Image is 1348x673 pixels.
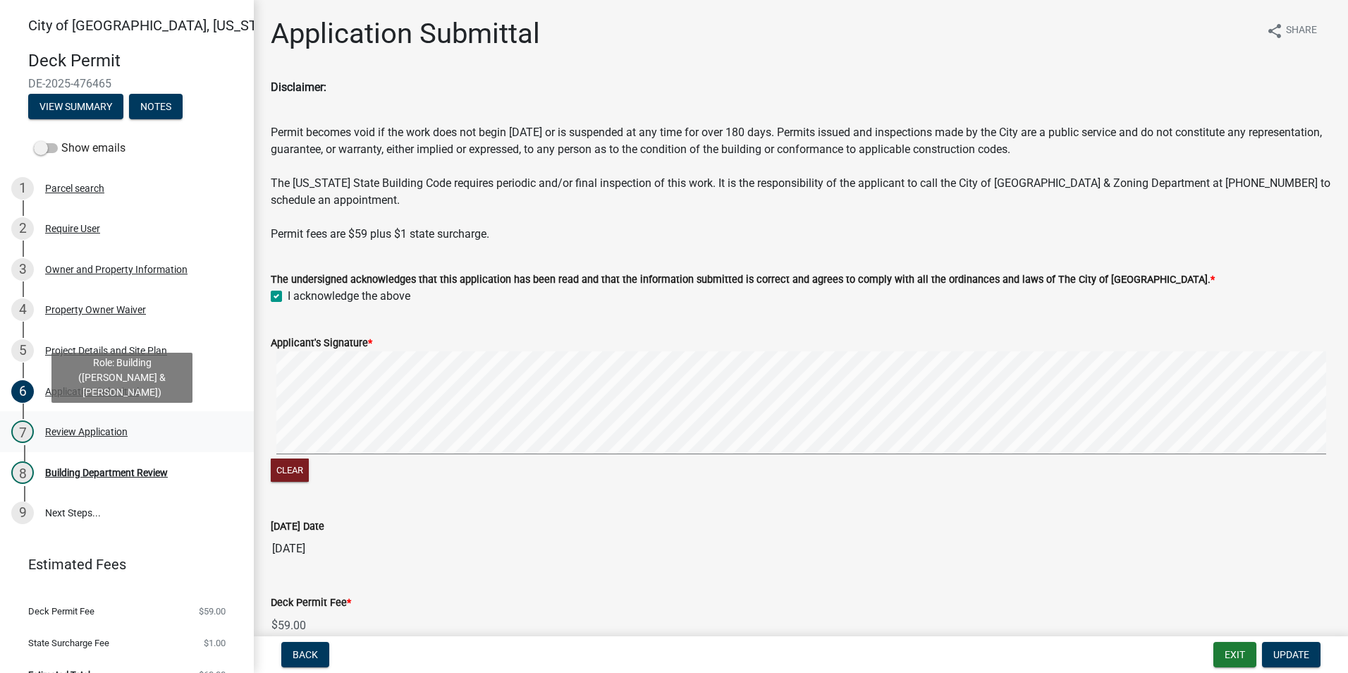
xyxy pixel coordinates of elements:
[11,502,34,524] div: 9
[11,550,231,578] a: Estimated Fees
[271,611,278,640] span: $
[271,124,1331,243] p: Permit becomes void if the work does not begin [DATE] or is suspended at any time for over 180 da...
[34,140,125,157] label: Show emails
[1262,642,1321,667] button: Update
[271,598,351,608] label: Deck Permit Fee
[11,298,34,321] div: 4
[45,468,168,478] div: Building Department Review
[281,642,329,667] button: Back
[28,94,123,119] button: View Summary
[11,380,34,403] div: 6
[28,638,109,648] span: State Surcharge Fee
[11,339,34,362] div: 5
[45,427,128,437] div: Review Application
[1266,23,1283,40] i: share
[204,638,226,648] span: $1.00
[28,77,226,90] span: DE-2025-476465
[11,461,34,484] div: 8
[1255,17,1328,44] button: shareShare
[271,522,324,532] label: [DATE] Date
[28,17,285,34] span: City of [GEOGRAPHIC_DATA], [US_STATE]
[199,607,226,616] span: $59.00
[129,94,183,119] button: Notes
[28,102,123,113] wm-modal-confirm: Summary
[45,265,188,274] div: Owner and Property Information
[129,102,183,113] wm-modal-confirm: Notes
[271,275,1215,285] label: The undersigned acknowledges that this application has been read and that the information submitt...
[51,353,192,403] div: Role: Building ([PERSON_NAME] & [PERSON_NAME])
[45,387,139,396] div: Application Submittal
[45,183,104,193] div: Parcel search
[271,459,309,482] button: Clear
[271,339,372,348] label: Applicant's Signature
[271,17,540,51] h1: Application Submittal
[288,288,410,305] label: I acknowledge the above
[293,649,318,660] span: Back
[11,420,34,443] div: 7
[11,177,34,200] div: 1
[1273,649,1309,660] span: Update
[11,258,34,281] div: 3
[11,217,34,240] div: 2
[45,224,100,234] div: Require User
[28,607,94,616] span: Deck Permit Fee
[1213,642,1256,667] button: Exit
[1286,23,1317,40] span: Share
[45,346,167,356] div: Project Details and Site Plan
[28,51,243,71] h4: Deck Permit
[271,80,326,94] strong: Disclaimer:
[45,305,146,315] div: Property Owner Waiver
